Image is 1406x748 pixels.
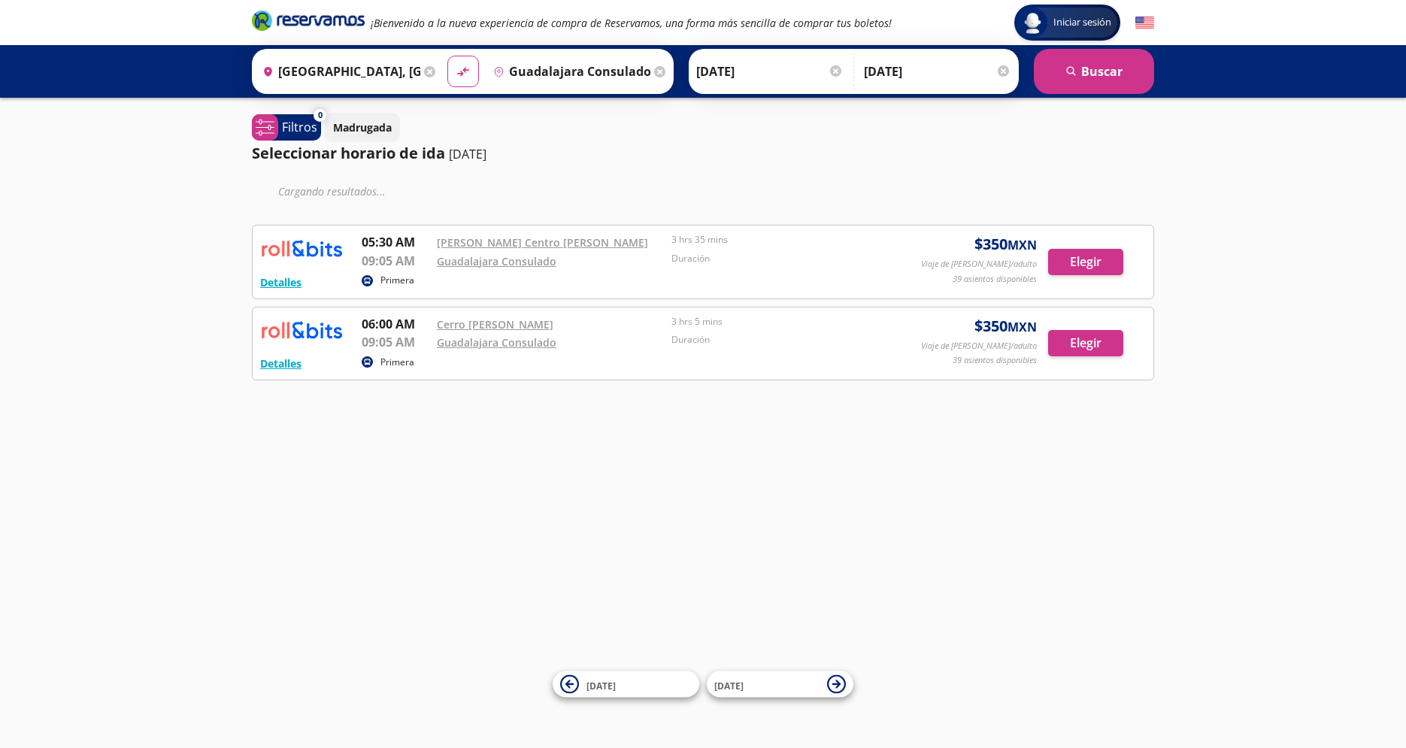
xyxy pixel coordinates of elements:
[953,273,1037,286] p: 39 asientos disponibles
[437,317,553,332] a: Cerro [PERSON_NAME]
[278,184,386,198] em: Cargando resultados ...
[1135,14,1154,32] button: English
[449,145,486,163] p: [DATE]
[362,233,429,251] p: 05:30 AM
[974,233,1037,256] span: $ 350
[282,118,317,136] p: Filtros
[362,252,429,270] p: 09:05 AM
[1048,249,1123,275] button: Elegir
[1047,15,1117,30] span: Iniciar sesión
[256,53,420,90] input: Buscar Origen
[1008,237,1037,253] small: MXN
[921,340,1037,353] p: Viaje de [PERSON_NAME]/adulto
[252,142,445,165] p: Seleccionar horario de ida
[437,235,648,250] a: [PERSON_NAME] Centro [PERSON_NAME]
[437,254,556,268] a: Guadalajara Consulado
[252,114,321,141] button: 0Filtros
[333,120,392,135] p: Madrugada
[260,315,343,345] img: RESERVAMOS
[671,233,898,247] p: 3 hrs 35 mins
[586,679,616,692] span: [DATE]
[671,315,898,329] p: 3 hrs 5 mins
[252,9,365,32] i: Brand Logo
[1048,330,1123,356] button: Elegir
[671,252,898,265] p: Duración
[671,333,898,347] p: Duración
[318,109,323,122] span: 0
[260,356,302,371] button: Detalles
[380,274,414,287] p: Primera
[371,16,892,30] em: ¡Bienvenido a la nueva experiencia de compra de Reservamos, una forma más sencilla de comprar tus...
[487,53,651,90] input: Buscar Destino
[1008,319,1037,335] small: MXN
[437,335,556,350] a: Guadalajara Consulado
[260,233,343,263] img: RESERVAMOS
[696,53,844,90] input: Elegir Fecha
[974,315,1037,338] span: $ 350
[325,113,400,142] button: Madrugada
[553,671,699,698] button: [DATE]
[921,258,1037,271] p: Viaje de [PERSON_NAME]/adulto
[714,679,744,692] span: [DATE]
[252,9,365,36] a: Brand Logo
[707,671,853,698] button: [DATE]
[260,274,302,290] button: Detalles
[1034,49,1154,94] button: Buscar
[380,356,414,369] p: Primera
[362,333,429,351] p: 09:05 AM
[864,53,1011,90] input: Opcional
[362,315,429,333] p: 06:00 AM
[953,354,1037,367] p: 39 asientos disponibles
